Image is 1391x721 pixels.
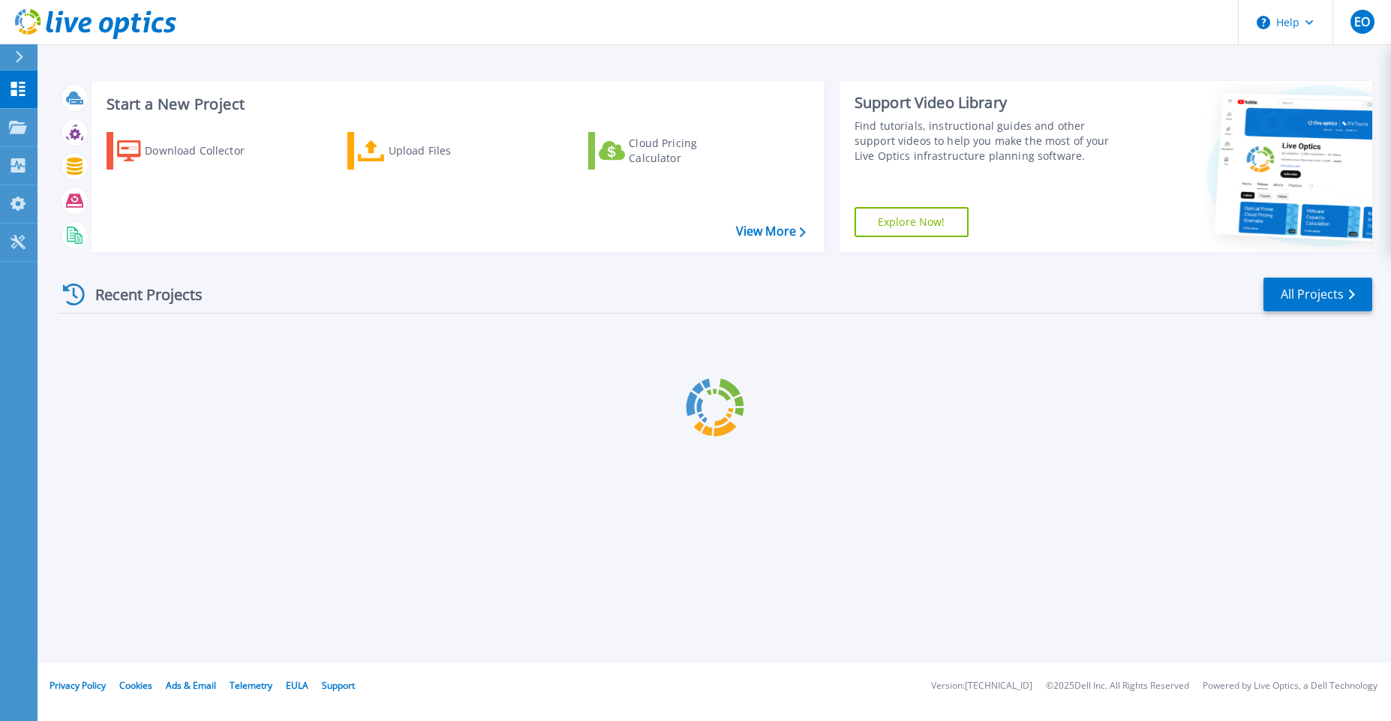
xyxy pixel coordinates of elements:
a: Cloud Pricing Calculator [588,132,756,170]
div: Support Video Library [855,93,1125,113]
a: Download Collector [107,132,274,170]
div: Download Collector [145,136,265,166]
div: Find tutorials, instructional guides and other support videos to help you make the most of your L... [855,119,1125,164]
a: All Projects [1263,278,1372,311]
li: Powered by Live Optics, a Dell Technology [1203,681,1377,691]
a: Telemetry [230,679,272,692]
div: Upload Files [389,136,509,166]
li: Version: [TECHNICAL_ID] [931,681,1032,691]
a: Upload Files [347,132,515,170]
a: Cookies [119,679,152,692]
div: Cloud Pricing Calculator [629,136,749,166]
li: © 2025 Dell Inc. All Rights Reserved [1046,681,1189,691]
a: Explore Now! [855,207,969,237]
h3: Start a New Project [107,96,805,113]
span: EO [1354,16,1370,28]
div: Recent Projects [58,276,223,313]
a: Support [322,679,355,692]
a: Privacy Policy [50,679,106,692]
a: EULA [286,679,308,692]
a: Ads & Email [166,679,216,692]
a: View More [736,224,806,239]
